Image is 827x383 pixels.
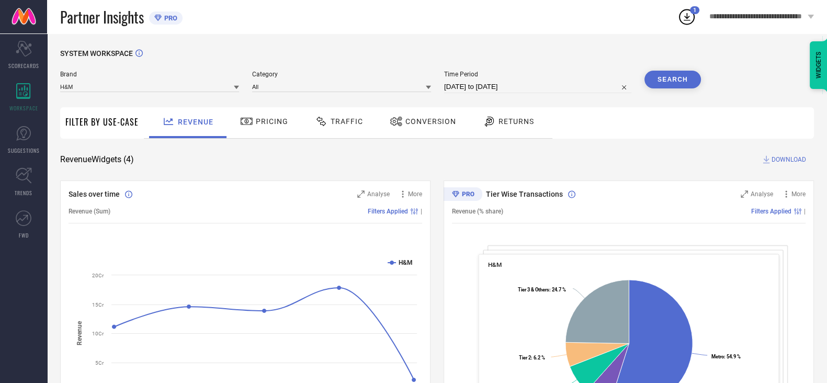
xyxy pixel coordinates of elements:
[19,231,29,239] span: FWD
[9,104,38,112] span: WORKSPACE
[252,71,431,78] span: Category
[69,190,120,198] span: Sales over time
[711,353,741,359] text: : 54.9 %
[92,273,104,278] text: 20Cr
[60,49,133,58] span: SYSTEM WORKSPACE
[399,259,413,266] text: H&M
[92,302,104,308] text: 15Cr
[178,118,213,126] span: Revenue
[486,190,563,198] span: Tier Wise Transactions
[331,117,363,126] span: Traffic
[499,117,534,126] span: Returns
[519,355,531,361] tspan: Tier 2
[405,117,456,126] span: Conversion
[488,261,502,268] span: H&M
[644,71,701,88] button: Search
[368,208,408,215] span: Filters Applied
[791,190,806,198] span: More
[60,154,134,165] span: Revenue Widgets ( 4 )
[8,147,40,154] span: SUGGESTIONS
[95,360,104,366] text: 5Cr
[367,190,390,198] span: Analyse
[741,190,748,198] svg: Zoom
[69,208,110,215] span: Revenue (Sum)
[772,154,806,165] span: DOWNLOAD
[452,208,503,215] span: Revenue (% share)
[444,71,631,78] span: Time Period
[92,331,104,336] text: 10Cr
[693,7,696,14] span: 1
[444,81,631,93] input: Select time period
[804,208,806,215] span: |
[65,116,139,128] span: Filter By Use-Case
[518,287,549,292] tspan: Tier 3 & Others
[677,7,696,26] div: Open download list
[76,321,83,345] tspan: Revenue
[408,190,422,198] span: More
[519,355,545,361] text: : 6.2 %
[15,189,32,197] span: TRENDS
[751,208,791,215] span: Filters Applied
[444,187,482,203] div: Premium
[60,6,144,28] span: Partner Insights
[711,353,724,359] tspan: Metro
[162,14,177,22] span: PRO
[421,208,422,215] span: |
[8,62,39,70] span: SCORECARDS
[357,190,365,198] svg: Zoom
[256,117,288,126] span: Pricing
[60,71,239,78] span: Brand
[751,190,773,198] span: Analyse
[518,287,566,292] text: : 24.7 %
